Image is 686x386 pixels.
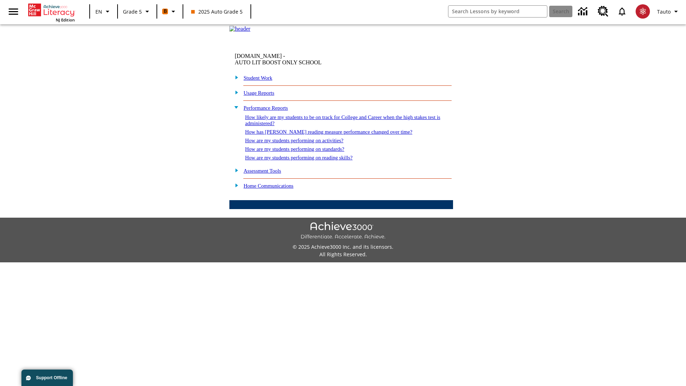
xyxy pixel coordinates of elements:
a: How has [PERSON_NAME] reading measure performance changed over time? [245,129,412,135]
input: search field [448,6,547,17]
img: plus.gif [231,89,239,95]
button: Grade: Grade 5, Select a grade [120,5,154,18]
a: How are my students performing on activities? [245,138,343,143]
a: How likely are my students to be on track for College and Career when the high stakes test is adm... [245,114,440,126]
button: Select a new avatar [631,2,654,21]
img: plus.gif [231,167,239,173]
a: Performance Reports [244,105,288,111]
a: Resource Center, Will open in new tab [593,2,613,21]
span: Support Offline [36,375,67,380]
button: Boost Class color is orange. Change class color [159,5,180,18]
img: Achieve3000 Differentiate Accelerate Achieve [300,222,386,240]
a: Data Center [574,2,593,21]
nobr: AUTO LIT BOOST ONLY SCHOOL [235,59,322,65]
span: NJ Edition [56,17,75,23]
span: 2025 Auto Grade 5 [191,8,243,15]
img: header [229,26,250,32]
a: How are my students performing on standards? [245,146,344,152]
td: [DOMAIN_NAME] - [235,53,366,66]
a: Assessment Tools [244,168,281,174]
button: Support Offline [21,370,73,386]
div: Home [28,2,75,23]
img: avatar image [636,4,650,19]
button: Language: EN, Select a language [92,5,115,18]
a: Usage Reports [244,90,274,96]
span: Tauto [657,8,671,15]
a: How are my students performing on reading skills? [245,155,353,160]
button: Open side menu [3,1,24,22]
span: EN [95,8,102,15]
span: Grade 5 [123,8,142,15]
a: Home Communications [244,183,294,189]
a: Student Work [244,75,272,81]
button: Profile/Settings [654,5,683,18]
span: B [164,7,167,16]
img: plus.gif [231,182,239,188]
img: plus.gif [231,74,239,80]
a: Notifications [613,2,631,21]
img: minus.gif [231,104,239,110]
